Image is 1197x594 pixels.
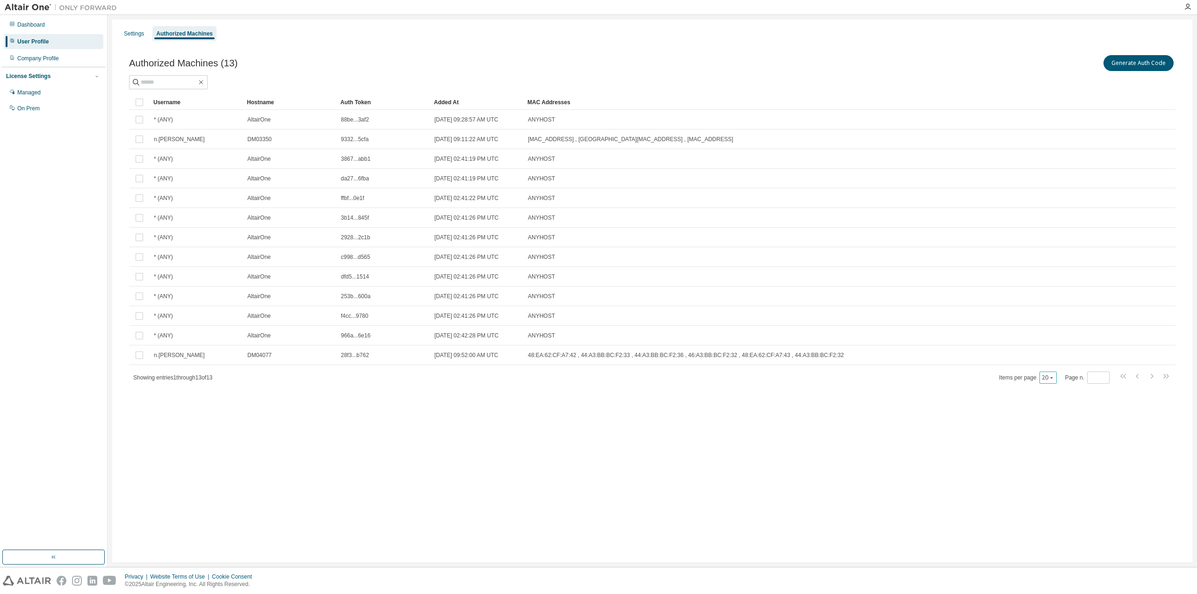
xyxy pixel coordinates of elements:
div: Hostname [247,95,333,110]
img: altair_logo.svg [3,576,51,586]
span: [DATE] 09:52:00 AM UTC [434,351,498,359]
span: AltairOne [247,194,271,202]
span: Items per page [999,372,1057,384]
span: AltairOne [247,293,271,300]
button: 20 [1042,374,1054,381]
span: ANYHOST [528,194,555,202]
span: AltairOne [247,234,271,241]
span: [DATE] 02:41:26 PM UTC [434,273,498,280]
div: License Settings [6,72,50,80]
span: [DATE] 09:11:22 AM UTC [434,136,498,143]
img: youtube.svg [103,576,116,586]
span: ANYHOST [528,214,555,222]
div: Managed [17,89,41,96]
span: * (ANY) [154,175,173,182]
span: AltairOne [247,332,271,339]
span: [DATE] 09:28:57 AM UTC [434,116,498,123]
span: DM04077 [247,351,272,359]
span: AltairOne [247,214,271,222]
img: facebook.svg [57,576,66,586]
span: [DATE] 02:41:26 PM UTC [434,253,498,261]
span: * (ANY) [154,332,173,339]
div: Website Terms of Use [150,573,212,580]
span: ANYHOST [528,116,555,123]
span: c998...d565 [341,253,370,261]
span: AltairOne [247,312,271,320]
div: Privacy [125,573,150,580]
img: instagram.svg [72,576,82,586]
span: * (ANY) [154,273,173,280]
div: Authorized Machines [156,30,213,37]
span: Page n. [1065,372,1110,384]
span: DM03350 [247,136,272,143]
span: ffbf...0e1f [341,194,364,202]
span: 88be...3af2 [341,116,369,123]
div: Settings [124,30,144,37]
div: Cookie Consent [212,573,257,580]
span: AltairOne [247,155,271,163]
p: © 2025 Altair Engineering, Inc. All Rights Reserved. [125,580,258,588]
span: * (ANY) [154,194,173,202]
div: MAC Addresses [527,95,1077,110]
div: Username [153,95,239,110]
span: ANYHOST [528,234,555,241]
span: 48:EA:62:CF:A7:42 , 44:A3:BB:BC:F2:33 , 44:A3:BB:BC:F2:36 , 46:A3:BB:BC:F2:32 , 48:EA:62:CF:A7:43... [528,351,844,359]
span: 9332...5cfa [341,136,368,143]
span: [DATE] 02:41:26 PM UTC [434,234,498,241]
div: Added At [434,95,520,110]
span: * (ANY) [154,116,173,123]
button: Generate Auth Code [1103,55,1174,71]
div: Auth Token [340,95,426,110]
img: linkedin.svg [87,576,97,586]
div: User Profile [17,38,49,45]
span: * (ANY) [154,253,173,261]
span: * (ANY) [154,155,173,163]
span: ANYHOST [528,155,555,163]
span: ANYHOST [528,332,555,339]
span: 3b14...845f [341,214,369,222]
span: f4cc...9780 [341,312,368,320]
span: [DATE] 02:41:26 PM UTC [434,214,498,222]
div: On Prem [17,105,40,112]
span: 2928...2c1b [341,234,370,241]
span: [DATE] 02:41:26 PM UTC [434,293,498,300]
span: da27...6fba [341,175,369,182]
span: ANYHOST [528,312,555,320]
span: * (ANY) [154,312,173,320]
span: * (ANY) [154,293,173,300]
span: [DATE] 02:41:19 PM UTC [434,175,498,182]
span: * (ANY) [154,234,173,241]
span: 3867...abb1 [341,155,370,163]
span: * (ANY) [154,214,173,222]
span: [DATE] 02:41:22 PM UTC [434,194,498,202]
span: 966a...6e16 [341,332,370,339]
span: AltairOne [247,253,271,261]
span: ANYHOST [528,293,555,300]
span: AltairOne [247,116,271,123]
span: ANYHOST [528,175,555,182]
span: [DATE] 02:42:28 PM UTC [434,332,498,339]
span: Authorized Machines (13) [129,58,238,69]
div: Company Profile [17,55,59,62]
span: [DATE] 02:41:19 PM UTC [434,155,498,163]
div: Dashboard [17,21,45,29]
span: dfd5...1514 [341,273,369,280]
span: n.[PERSON_NAME] [154,136,205,143]
span: AltairOne [247,175,271,182]
img: Altair One [5,3,122,12]
span: n.[PERSON_NAME] [154,351,205,359]
span: [DATE] 02:41:26 PM UTC [434,312,498,320]
span: 28f3...b762 [341,351,369,359]
span: AltairOne [247,273,271,280]
span: 253b...600a [341,293,370,300]
span: ANYHOST [528,253,555,261]
span: ANYHOST [528,273,555,280]
span: [MAC_ADDRESS] , [GEOGRAPHIC_DATA][MAC_ADDRESS] , [MAC_ADDRESS] [528,136,733,143]
span: Showing entries 1 through 13 of 13 [133,374,213,381]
